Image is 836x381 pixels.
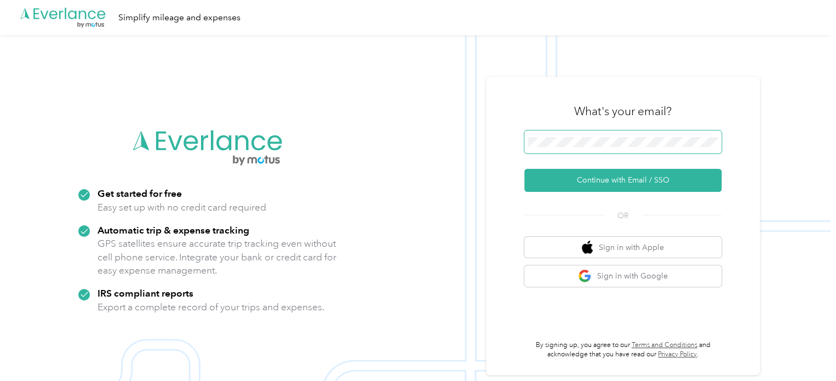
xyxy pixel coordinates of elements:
[578,269,592,283] img: google logo
[98,300,324,314] p: Export a complete record of your trips and expenses.
[658,350,697,359] a: Privacy Policy
[524,340,722,360] p: By signing up, you agree to our and acknowledge that you have read our .
[98,187,182,199] strong: Get started for free
[524,237,722,258] button: apple logoSign in with Apple
[524,265,722,287] button: google logoSign in with Google
[604,210,642,221] span: OR
[524,169,722,192] button: Continue with Email / SSO
[574,104,672,119] h3: What's your email?
[118,11,241,25] div: Simplify mileage and expenses
[582,241,593,254] img: apple logo
[632,341,697,349] a: Terms and Conditions
[98,201,266,214] p: Easy set up with no credit card required
[98,237,337,277] p: GPS satellites ensure accurate trip tracking even without cell phone service. Integrate your bank...
[98,224,249,236] strong: Automatic trip & expense tracking
[98,287,193,299] strong: IRS compliant reports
